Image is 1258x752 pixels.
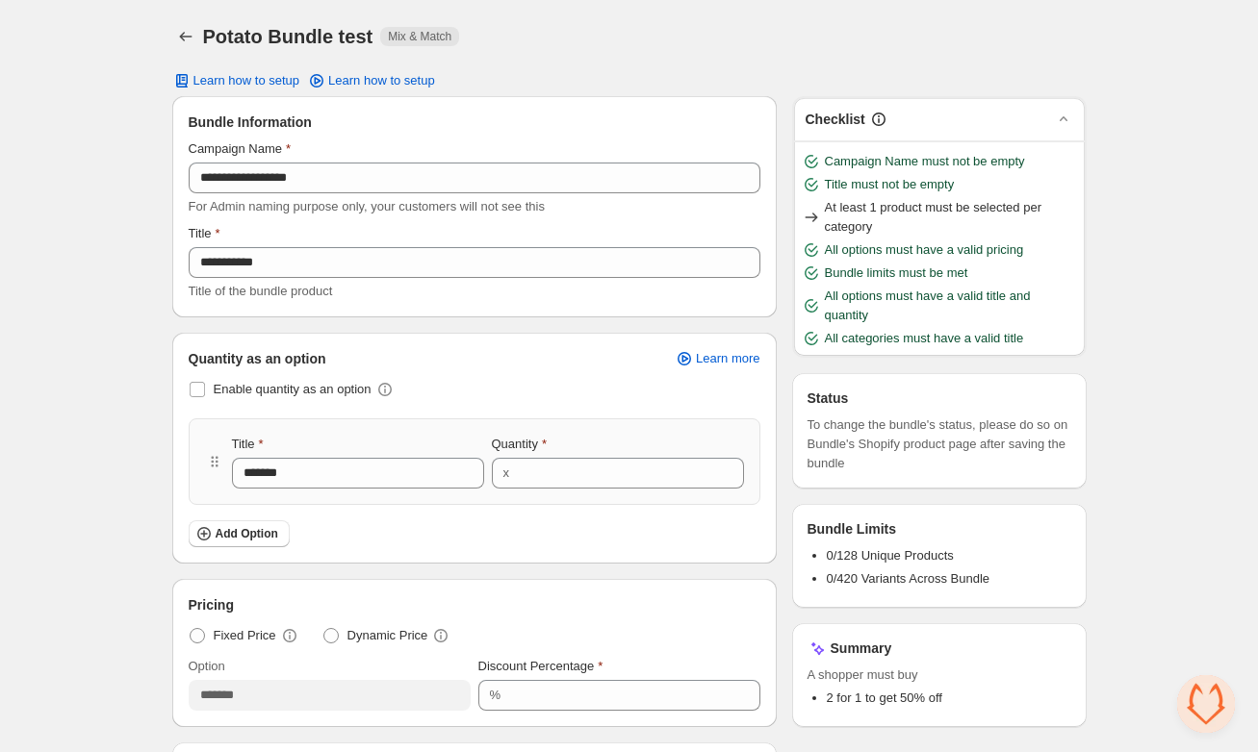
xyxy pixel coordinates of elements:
[827,571,990,586] span: 0/420 Variants Across Bundle
[189,595,234,614] span: Pricing
[203,25,373,48] h1: Potato Bundle test
[806,110,865,129] h3: Checklist
[193,73,300,88] span: Learn how to setup
[808,665,1071,685] span: A shopper must buy
[478,657,603,676] label: Discount Percentage
[347,626,428,645] span: Dynamic Price
[492,435,547,454] label: Quantity
[161,67,312,94] button: Learn how to setup
[1177,675,1235,733] div: Open chat
[696,351,759,366] span: Learn more
[825,152,1025,171] span: Campaign Name must not be empty
[295,67,447,94] a: Learn how to setup
[825,263,968,283] span: Bundle limits must be met
[216,526,278,541] span: Add Option
[808,415,1071,473] span: To change the bundle's status, please do so on Bundle's Shopify product page after saving the bundle
[825,240,1024,260] span: All options must have a valid pricing
[825,198,1077,237] span: At least 1 product must be selected per category
[328,73,435,88] span: Learn how to setup
[214,382,372,396] span: Enable quantity as an option
[189,224,220,243] label: Title
[831,639,892,658] h3: Summary
[825,175,955,194] span: Title must not be empty
[503,464,510,483] div: x
[189,349,326,368] span: Quantity as an option
[189,113,312,132] span: Bundle Information
[490,686,501,705] div: %
[825,287,1077,325] span: All options must have a valid title and quantity
[825,329,1024,348] span: All categories must have a valid title
[172,23,199,50] button: Back
[232,435,264,454] label: Title
[189,520,290,547] button: Add Option
[827,689,1071,708] li: 2 for 1 to get 50% off
[189,284,333,298] span: Title of the bundle product
[388,29,451,44] span: Mix & Match
[663,345,771,372] a: Learn more
[808,389,849,408] h3: Status
[827,548,954,563] span: 0/128 Unique Products
[189,657,225,676] label: Option
[214,626,276,645] span: Fixed Price
[808,519,897,539] h3: Bundle Limits
[189,199,545,213] span: For Admin naming purpose only, your customers will not see this
[189,139,292,159] label: Campaign Name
